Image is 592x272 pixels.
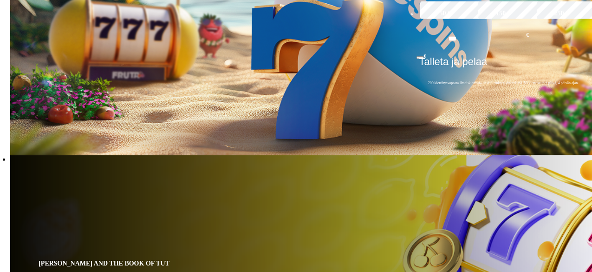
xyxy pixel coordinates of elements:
[35,258,173,269] span: [PERSON_NAME] and the Book of Tut
[416,80,591,86] span: 200 kierrätysvapaata ilmaiskierrosta ensitalletuksen yhteydessä. 50 kierrosta per päivä, 4 päivän...
[526,31,529,40] span: €
[416,55,591,75] button: Talleta ja pelaa
[419,56,488,74] span: Talleta ja pelaa
[424,53,427,59] span: €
